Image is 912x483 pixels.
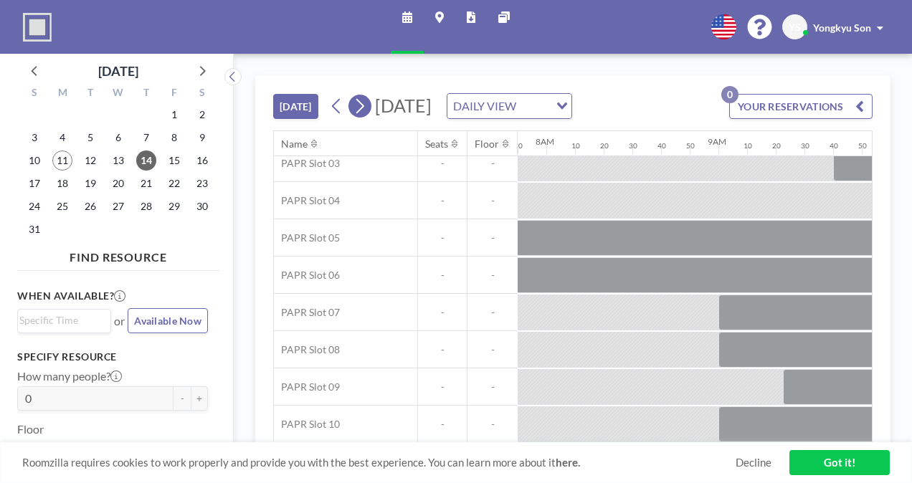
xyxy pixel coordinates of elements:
[789,21,801,34] span: YS
[418,381,467,393] span: -
[686,141,695,150] div: 50
[418,157,467,170] span: -
[274,418,340,431] span: PAPR Slot 10
[729,94,873,119] button: YOUR RESERVATIONS0
[467,306,518,319] span: -
[858,141,867,150] div: 50
[164,150,184,171] span: Friday, August 15, 2025
[418,269,467,282] span: -
[23,13,52,42] img: organization-logo
[191,386,208,411] button: +
[657,141,666,150] div: 40
[375,95,432,116] span: [DATE]
[556,456,580,469] a: here.
[80,173,100,193] span: Tuesday, August 19, 2025
[52,196,72,216] span: Monday, August 25, 2025
[629,141,637,150] div: 30
[17,422,44,436] label: Floor
[600,141,609,150] div: 20
[136,173,156,193] span: Thursday, August 21, 2025
[281,138,308,150] div: Name
[136,128,156,148] span: Thursday, August 7, 2025
[52,173,72,193] span: Monday, August 18, 2025
[108,128,128,148] span: Wednesday, August 6, 2025
[418,306,467,319] span: -
[467,157,518,170] span: -
[447,94,571,118] div: Search for option
[274,269,340,282] span: PAPR Slot 06
[274,381,340,393] span: PAPR Slot 09
[467,269,518,282] span: -
[467,343,518,356] span: -
[136,196,156,216] span: Thursday, August 28, 2025
[514,141,523,150] div: 50
[467,194,518,207] span: -
[24,150,44,171] span: Sunday, August 10, 2025
[450,97,519,115] span: DAILY VIEW
[708,136,726,147] div: 9AM
[274,306,340,319] span: PAPR Slot 07
[52,128,72,148] span: Monday, August 4, 2025
[24,196,44,216] span: Sunday, August 24, 2025
[536,136,554,147] div: 8AM
[80,196,100,216] span: Tuesday, August 26, 2025
[164,173,184,193] span: Friday, August 22, 2025
[830,141,838,150] div: 40
[772,141,781,150] div: 20
[17,369,122,383] label: How many people?
[192,128,212,148] span: Saturday, August 9, 2025
[21,85,49,103] div: S
[192,105,212,125] span: Saturday, August 2, 2025
[274,194,340,207] span: PAPR Slot 04
[744,141,752,150] div: 10
[467,381,518,393] span: -
[132,85,160,103] div: T
[17,244,219,264] h4: FIND RESOURCE
[418,343,467,356] span: -
[188,85,216,103] div: S
[52,150,72,171] span: Monday, August 11, 2025
[425,138,448,150] div: Seats
[114,314,125,328] span: or
[80,150,100,171] span: Tuesday, August 12, 2025
[19,312,103,328] input: Search for option
[17,350,208,363] h3: Specify resource
[164,128,184,148] span: Friday, August 8, 2025
[22,456,736,469] span: Roomzilla requires cookies to work properly and provide you with the best experience. You can lea...
[789,450,890,475] a: Got it!
[467,418,518,431] span: -
[418,194,467,207] span: -
[160,85,188,103] div: F
[108,150,128,171] span: Wednesday, August 13, 2025
[571,141,580,150] div: 10
[77,85,105,103] div: T
[164,196,184,216] span: Friday, August 29, 2025
[418,231,467,244] span: -
[274,231,340,244] span: PAPR Slot 05
[24,128,44,148] span: Sunday, August 3, 2025
[108,173,128,193] span: Wednesday, August 20, 2025
[174,386,191,411] button: -
[274,157,340,170] span: PAPR Slot 03
[274,343,340,356] span: PAPR Slot 08
[98,61,138,81] div: [DATE]
[164,105,184,125] span: Friday, August 1, 2025
[49,85,77,103] div: M
[192,150,212,171] span: Saturday, August 16, 2025
[80,128,100,148] span: Tuesday, August 5, 2025
[108,196,128,216] span: Wednesday, August 27, 2025
[475,138,499,150] div: Floor
[134,315,201,327] span: Available Now
[18,310,110,331] div: Search for option
[721,86,738,103] p: 0
[521,97,548,115] input: Search for option
[136,150,156,171] span: Thursday, August 14, 2025
[273,94,318,119] button: [DATE]
[24,173,44,193] span: Sunday, August 17, 2025
[192,196,212,216] span: Saturday, August 30, 2025
[736,456,771,469] a: Decline
[192,173,212,193] span: Saturday, August 23, 2025
[128,308,208,333] button: Available Now
[105,85,133,103] div: W
[24,219,44,239] span: Sunday, August 31, 2025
